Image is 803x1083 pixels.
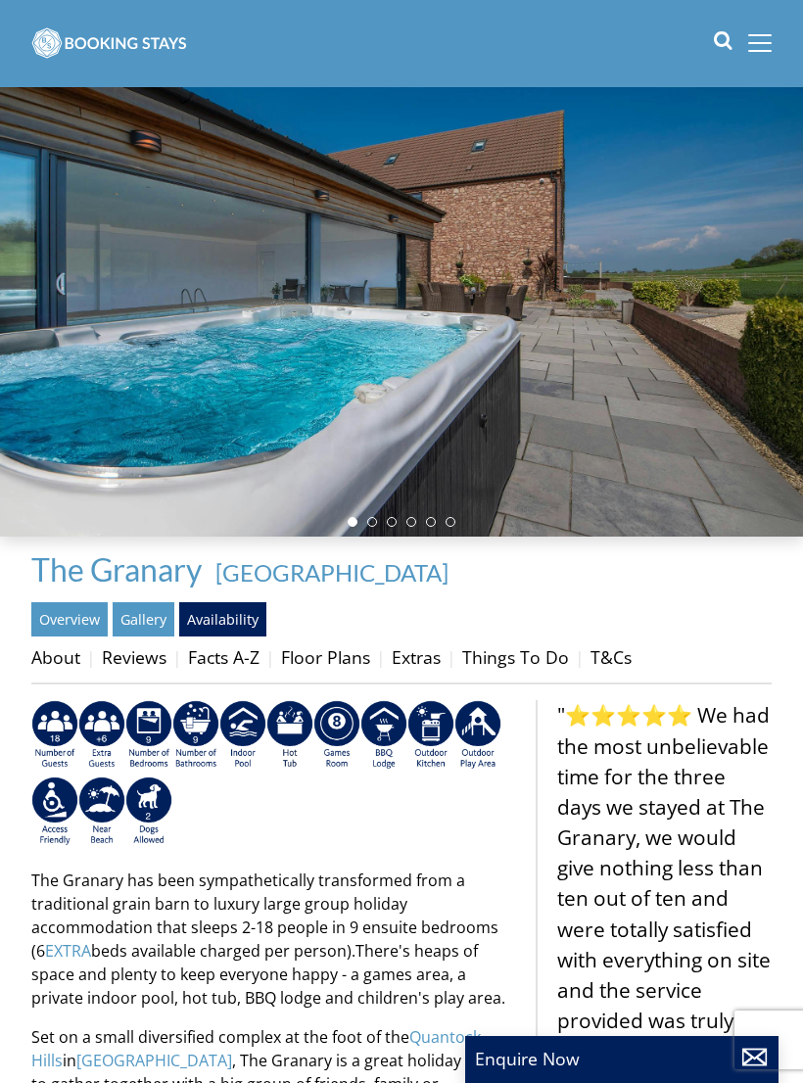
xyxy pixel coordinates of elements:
[215,558,449,587] a: [GEOGRAPHIC_DATA]
[281,645,370,669] a: Floor Plans
[31,602,108,636] a: Overview
[208,558,449,587] span: -
[31,869,520,1010] p: The Granary has been sympathetically transformed from a traditional grain barn to luxury large gr...
[76,1050,232,1071] a: [GEOGRAPHIC_DATA]
[31,550,202,589] span: The Granary
[179,602,266,636] a: Availability
[78,700,125,771] img: AD_4nXeiHq2YoJhM5dILVd3_ED2fQJS8vSrwXgfXPplZADZwOSvnEx_k2sg58zluxz5puNttbVnYBQXx5jLpAutdfpE8fuHh-...
[125,700,172,771] img: AD_4nXdLde3ZZ2q3Uy5ie5nrW53LbXubelhvf7-ZgcT-tq9UJsfB7O__-EXBdC7Mm9KjXjtLBsB2k1buDtXwiHXdJx50VHqvw...
[219,700,266,771] img: AD_4nXei2dp4L7_L8OvME76Xy1PUX32_NMHbHVSts-g-ZAVb8bILrMcUKZI2vRNdEqfWP017x6NFeUMZMqnp0JYknAB97-jDN...
[78,777,125,847] img: AD_4nXe7lJTbYb9d3pOukuYsm3GQOjQ0HANv8W51pVFfFFAC8dZrqJkVAnU455fekK_DxJuzpgZXdFqYqXRzTpVfWE95bX3Bz...
[125,777,172,847] img: AD_4nXe7_8LrJK20fD9VNWAdfykBvHkWcczWBt5QOadXbvIwJqtaRaRf-iI0SeDpMmH1MdC9T1Vy22FMXzzjMAvSuTB5cJ7z5...
[172,700,219,771] img: AD_4nXe7iB218OH18IOoviZowWN64NSzklPBDmJ0dxKeJpZ2JOfvS1VdKHcU4GZpvWLGgcyLnvj9nQOCh1raCsKD7OiAc2wvr...
[31,24,188,63] img: BookingStays
[266,700,313,771] img: AD_4nXcpX5uDwed6-YChlrI2BYOgXwgg3aqYHOhRm0XfZB-YtQW2NrmeCr45vGAfVKUq4uWnc59ZmEsEzoF5o39EWARlT1ewO...
[102,645,166,669] a: Reviews
[31,645,80,669] a: About
[45,940,91,962] a: EXTRA
[475,1046,769,1071] p: Enquire Now
[31,550,208,589] a: The Granary
[113,602,174,636] a: Gallery
[188,645,260,669] a: Facts A-Z
[454,700,501,771] img: AD_4nXfjdDqPkGBf7Vpi6H87bmAUe5GYCbodrAbU4sf37YN55BCjSXGx5ZgBV7Vb9EJZsXiNVuyAiuJUB3WVt-w9eJ0vaBcHg...
[31,777,78,847] img: AD_4nXe3VD57-M2p5iq4fHgs6WJFzKj8B0b3RcPFe5LKK9rgeZlFmFoaMJPsJOOJzc7Q6RMFEqsjIZ5qfEJu1txG3QLmI_2ZW...
[360,700,407,771] img: AD_4nXfdu1WaBqbCvRx5dFd3XGC71CFesPHPPZknGuZzXQvBzugmLudJYyY22b9IpSVlKbnRjXo7AJLKEyhYodtd_Fvedgm5q...
[407,700,454,771] img: AD_4nXfBJPOnqsqfMMM49GCEUHlSUR72K2cbchEYpS0voBZjMjZ_hhPi6XBv-wLRKvgPe_IusF4xA4ivFzkEc18qADJxwlGnk...
[590,645,632,669] a: T&Cs
[462,645,569,669] a: Things To Do
[392,645,441,669] a: Extras
[31,700,78,771] img: AD_4nXfrjz9mP7-oMbM0CKOE2aHnkSysLtdANdZjy9Fnpg6B5lFXNZs7WxfHFeUdbhphP0pxfqqcKAzA6XCzOksDIrggG_9yu...
[313,700,360,771] img: AD_4nXdrZMsjcYNLGsKuA84hRzvIbesVCpXJ0qqnwZoX5ch9Zjv73tWe4fnFRs2gJ9dSiUubhZXckSJX_mqrZBmYExREIfryF...
[31,1026,481,1071] a: Quantock Hills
